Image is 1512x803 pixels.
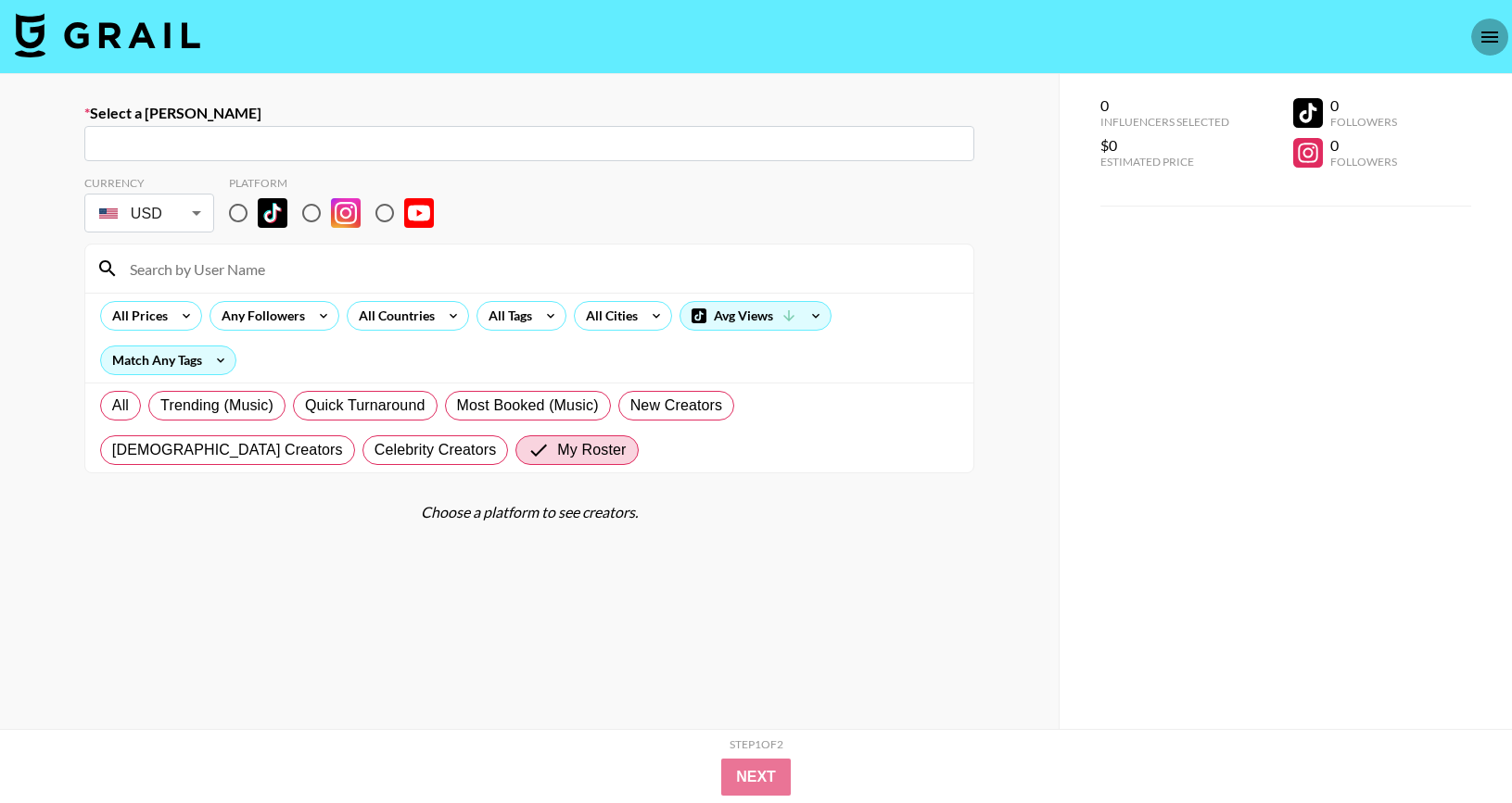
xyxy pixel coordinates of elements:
div: Estimated Price [1100,155,1229,169]
div: All Cities [575,302,642,330]
div: 0 [1330,136,1397,155]
span: Celebrity Creators [375,439,497,461]
div: 0 [1100,96,1229,115]
div: Followers [1330,155,1397,169]
div: Followers [1330,115,1397,129]
div: USD [88,197,210,230]
div: All Countries [348,302,438,330]
button: open drawer [1471,19,1508,56]
div: Influencers Selected [1100,115,1229,129]
div: All Prices [101,302,172,330]
span: New Creators [630,395,723,417]
span: Quick Turnaround [305,395,426,417]
div: Match Any Tags [101,346,235,374]
span: My Roster [557,439,626,461]
div: Currency [84,176,214,190]
div: Avg Views [680,302,831,330]
button: Next [721,759,791,796]
input: Search by User Name [119,254,962,283]
div: Choose a platform to see creators. [84,503,974,521]
div: $0 [1100,136,1229,155]
div: Step 1 of 2 [730,737,783,751]
div: Any Followers [210,302,309,330]
span: All [112,395,129,417]
span: [DEMOGRAPHIC_DATA] Creators [112,439,343,461]
img: Instagram [331,198,361,228]
div: All Tags [477,302,536,330]
img: TikTok [258,198,287,228]
img: Grail Talent [15,13,200,57]
span: Trending (Music) [160,395,273,417]
div: Platform [229,176,449,190]
img: YouTube [404,198,434,228]
div: 0 [1330,96,1397,115]
span: Most Booked (Music) [457,395,599,417]
label: Select a [PERSON_NAME] [84,104,974,122]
